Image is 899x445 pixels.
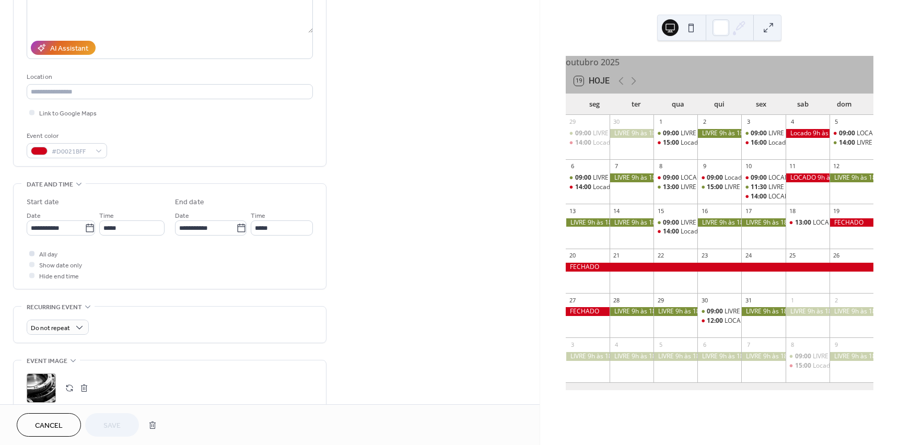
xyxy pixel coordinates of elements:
span: Date [175,210,189,221]
div: Locado 9h às 18h [786,129,830,138]
div: Locado 16h às 18h [741,138,785,147]
div: Locado 14h às 18h [593,183,647,192]
div: Locado 9h às 14h [697,173,741,182]
span: 15:00 [795,361,813,370]
div: ; [27,373,56,403]
div: LOCADO 12h às 18h [725,317,784,325]
div: 20 [569,252,577,260]
div: LIVRE 9h às 18h [830,173,873,182]
div: LIVRE 9h às 11h [697,307,741,316]
div: 5 [657,341,664,348]
div: 9 [833,341,840,348]
div: LIVRE 9h às 18h [741,352,785,361]
span: Do not repeat [31,322,70,334]
div: LIVRE 9h às 18h [653,352,697,361]
div: Locado 15h às 18h [681,138,735,147]
div: 17 [744,207,752,215]
div: Locado 15h às 17h [813,361,867,370]
span: 09:00 [707,307,725,316]
div: LIVRE 9h às 15h [768,129,814,138]
div: LOCADO 12h às 18h [697,317,741,325]
span: 09:00 [663,129,681,138]
div: 7 [744,341,752,348]
div: Locado 15h às 17h [786,361,830,370]
div: 29 [569,118,577,126]
div: 29 [657,296,664,304]
span: Show date only [39,260,82,271]
div: 15 [657,207,664,215]
div: LOCADO 14h às 18h [768,192,827,201]
div: AI Assistant [50,43,88,54]
div: LOCADO 9h às 12 [681,173,732,182]
span: 09:00 [707,173,725,182]
div: FECHADO [566,263,873,272]
div: LIVRE 11h30 às 13h30 [768,183,832,192]
div: Locado 9h às 14h [725,173,775,182]
div: qua [657,94,699,115]
div: LIVRE 9h às 13h [593,129,638,138]
div: LIVRE 9h às 14h [653,129,697,138]
div: 6 [569,162,577,170]
div: 25 [789,252,797,260]
div: LIVRE 9h às 18h [741,307,785,316]
div: 1 [657,118,664,126]
div: LOCADO 14h às 18h [741,192,785,201]
div: 14 [613,207,621,215]
span: 09:00 [751,173,768,182]
div: LIVRE 13h às 18h [681,183,730,192]
div: LIVRE 9h às 18h [786,307,830,316]
div: qui [698,94,740,115]
div: FECHADO [566,307,610,316]
span: Event image [27,356,67,367]
span: 14:00 [751,192,768,201]
div: 16 [700,207,708,215]
span: Time [99,210,114,221]
span: 09:00 [795,352,813,361]
div: Locado 14h às 16h [653,227,697,236]
div: 30 [700,296,708,304]
div: LIVRE 9h às 18h [566,352,610,361]
button: AI Assistant [31,41,96,55]
div: LIVRE 9h às 18h [697,129,741,138]
span: 09:00 [663,218,681,227]
span: 13:00 [795,218,813,227]
span: Time [251,210,265,221]
span: 15:00 [707,183,725,192]
div: FECHADO [830,218,873,227]
div: 2 [700,118,708,126]
span: 09:00 [663,173,681,182]
div: LIVRE 9h às 18h [610,307,653,316]
span: 14:00 [575,183,593,192]
div: LOCADO 9h às 18h [786,173,830,182]
div: 24 [744,252,752,260]
div: Location [27,72,311,83]
div: LOCADO 9h às 12h [768,173,824,182]
div: Locado 15h às 18h [653,138,697,147]
div: LIVRE 9h às 14h [681,129,726,138]
div: LIVRE 9h às 18h [830,307,873,316]
div: LIVRE 9h às 11h [725,307,770,316]
div: 28 [613,296,621,304]
div: LIVRE 9h às 13h [593,173,638,182]
div: LIVRE 9h às 18h [610,173,653,182]
button: Cancel [17,413,81,437]
div: LIVRE 15h às 18h [725,183,774,192]
div: 7 [613,162,621,170]
div: LIVRE 9h às 15h [741,129,785,138]
div: 27 [569,296,577,304]
div: LIVRE 9h às 18h [830,352,873,361]
div: dom [823,94,865,115]
div: 3 [744,118,752,126]
span: #D0021BFF [52,146,90,157]
div: ter [615,94,657,115]
div: Start date [27,197,59,208]
span: Link to Google Maps [39,108,97,119]
div: 18 [789,207,797,215]
div: sab [782,94,824,115]
div: outubro 2025 [566,56,873,68]
div: LIVRE 9h às 13h [681,218,726,227]
div: 11 [789,162,797,170]
div: Locado 16h às 18h [768,138,823,147]
div: 31 [744,296,752,304]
